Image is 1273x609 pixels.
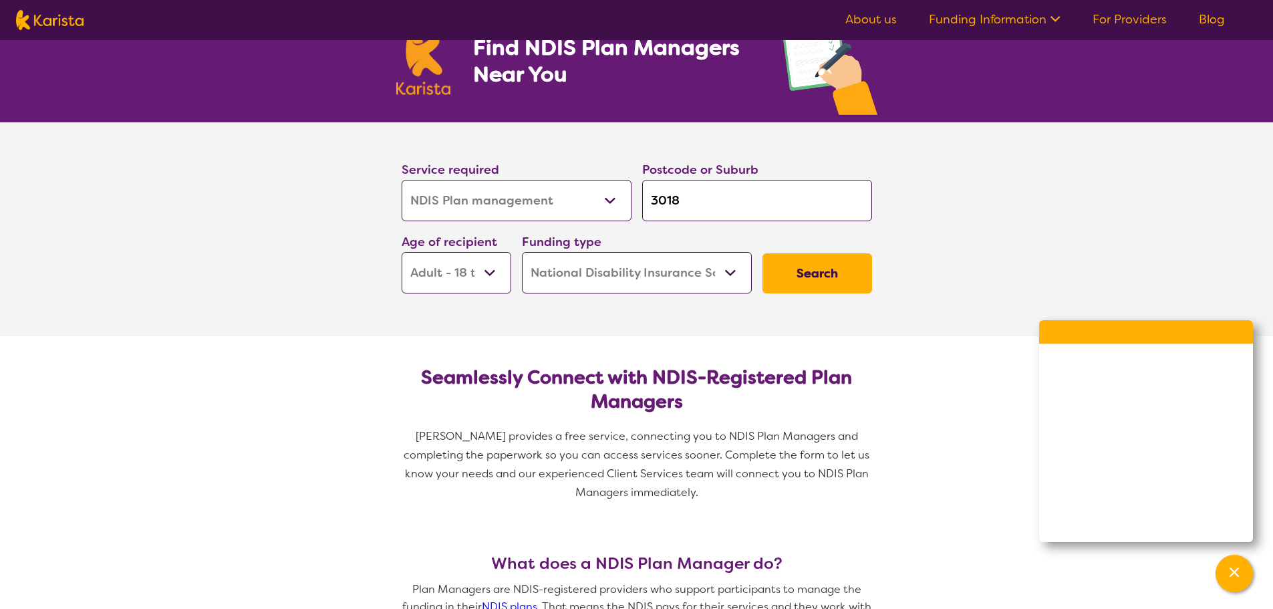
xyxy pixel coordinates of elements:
p: How can we help you [DATE]? [1055,355,1237,366]
div: Channel Menu [1039,320,1253,542]
h2: Welcome to Karista! [1055,334,1237,350]
input: Type [642,180,872,221]
a: About us [845,11,897,27]
label: Postcode or Suburb [642,162,758,178]
span: [PERSON_NAME] provides a free service, connecting you to NDIS Plan Managers and completing the pa... [404,429,872,499]
span: Call us [1093,390,1143,410]
a: For Providers [1093,11,1167,27]
h1: Find NDIS Plan Managers Near You [473,34,752,88]
label: Service required [402,162,499,178]
a: Funding Information [929,11,1060,27]
h3: What does a NDIS Plan Manager do? [396,554,877,573]
a: Web link opens in a new tab. [1039,502,1253,542]
span: Facebook [1093,471,1157,491]
button: Channel Menu [1216,555,1253,592]
ul: Choose channel [1039,380,1253,542]
button: Search [762,253,872,293]
img: plan-management [780,5,877,122]
span: Live Chat [1093,431,1156,451]
h2: Seamlessly Connect with NDIS-Registered Plan Managers [412,366,861,414]
a: Blog [1199,11,1225,27]
img: Karista logo [396,23,451,95]
img: Karista logo [16,10,84,30]
label: Age of recipient [402,234,497,250]
span: WhatsApp [1093,512,1160,532]
label: Funding type [522,234,601,250]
